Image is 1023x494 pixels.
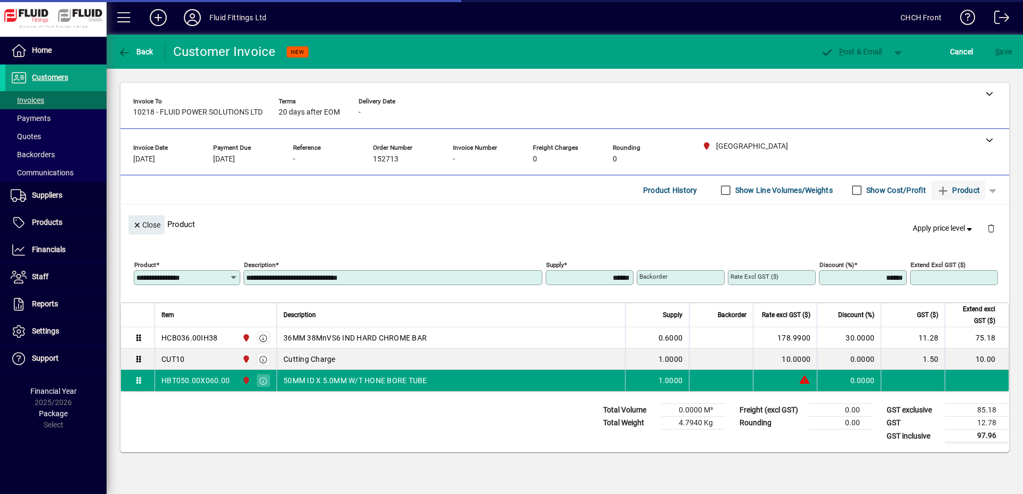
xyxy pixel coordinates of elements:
td: 11.28 [881,327,945,349]
app-page-header-button: Delete [978,223,1004,233]
div: HCB036.00IH38 [161,333,217,343]
span: CHRISTCHURCH [239,353,251,365]
td: GST exclusive [881,404,945,417]
span: Support [32,354,59,362]
a: Settings [5,318,107,345]
span: Reports [32,299,58,308]
span: Backorders [11,150,55,159]
span: 152713 [373,155,399,164]
span: [DATE] [213,155,235,164]
span: Payments [11,114,51,123]
button: Cancel [947,42,976,61]
button: Product History [639,181,702,200]
mat-label: Rate excl GST ($) [730,273,778,280]
div: Customer Invoice [173,43,276,60]
td: 85.18 [945,404,1009,417]
span: Discount (%) [838,309,874,321]
td: Total Weight [598,417,662,430]
button: Delete [978,215,1004,241]
span: Package [39,409,68,418]
td: 75.18 [945,327,1009,349]
span: Cancel [950,43,973,60]
span: CHRISTCHURCH [239,375,251,386]
td: Freight (excl GST) [734,404,809,417]
a: Logout [986,2,1010,37]
button: Apply price level [908,219,979,238]
span: Item [161,309,174,321]
a: Reports [5,291,107,318]
mat-label: Description [244,261,275,269]
td: 10.00 [945,349,1009,370]
td: 0.0000 [817,349,881,370]
span: Quotes [11,132,41,141]
td: GST [881,417,945,430]
span: Suppliers [32,191,62,199]
div: Fluid Fittings Ltd [209,9,266,26]
td: 0.0000 [817,370,881,391]
span: Communications [11,168,74,177]
button: Close [128,215,165,234]
span: 0.6000 [659,333,683,343]
span: P [839,47,844,56]
app-page-header-button: Close [126,220,167,229]
mat-label: Product [134,261,156,269]
div: Product [120,205,1009,244]
td: 0.00 [809,417,873,430]
span: Staff [32,272,48,281]
span: [DATE] [133,155,155,164]
td: 30.0000 [817,327,881,349]
span: ave [995,43,1012,60]
span: 0 [613,155,617,164]
a: Home [5,37,107,64]
span: Customers [32,73,68,82]
td: Total Volume [598,404,662,417]
td: 0.00 [809,404,873,417]
mat-label: Extend excl GST ($) [911,261,965,269]
span: Close [133,216,160,234]
label: Show Cost/Profit [864,185,926,196]
a: Invoices [5,91,107,109]
a: Backorders [5,145,107,164]
span: 0 [533,155,537,164]
span: 50MM ID X 5.0MM W/T HONE BORE TUBE [283,375,427,386]
td: 4.7940 Kg [662,417,726,430]
a: Knowledge Base [952,2,976,37]
mat-label: Supply [546,261,564,269]
mat-label: Backorder [639,273,668,280]
mat-label: Discount (%) [819,261,854,269]
span: Home [32,46,52,54]
div: CHCH Front [900,9,941,26]
span: S [995,47,1000,56]
span: NEW [291,48,304,55]
button: Save [993,42,1014,61]
a: Products [5,209,107,236]
span: Supply [663,309,683,321]
span: Apply price level [913,223,975,234]
a: Suppliers [5,182,107,209]
span: Back [118,47,153,56]
span: - [293,155,295,164]
button: Post & Email [815,42,888,61]
span: Extend excl GST ($) [952,303,995,327]
td: Rounding [734,417,809,430]
span: 10218 - FLUID POWER SOLUTIONS LTD [133,108,263,117]
span: Product [937,182,980,199]
span: Description [283,309,316,321]
span: Financials [32,245,66,254]
a: Financials [5,237,107,263]
span: - [359,108,361,117]
span: 36MM 38MnVS6 IND HARD CHROME BAR [283,333,427,343]
button: Add [141,8,175,27]
span: Cutting Charge [283,354,336,365]
a: Payments [5,109,107,127]
td: 0.0000 M³ [662,404,726,417]
span: 1.0000 [659,375,683,386]
div: 178.9900 [760,333,810,343]
td: 12.78 [945,417,1009,430]
div: CUT10 [161,354,184,365]
span: CHRISTCHURCH [239,332,251,344]
span: Product History [643,182,697,199]
td: 97.96 [945,430,1009,443]
span: 1.0000 [659,354,683,365]
a: Support [5,345,107,372]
